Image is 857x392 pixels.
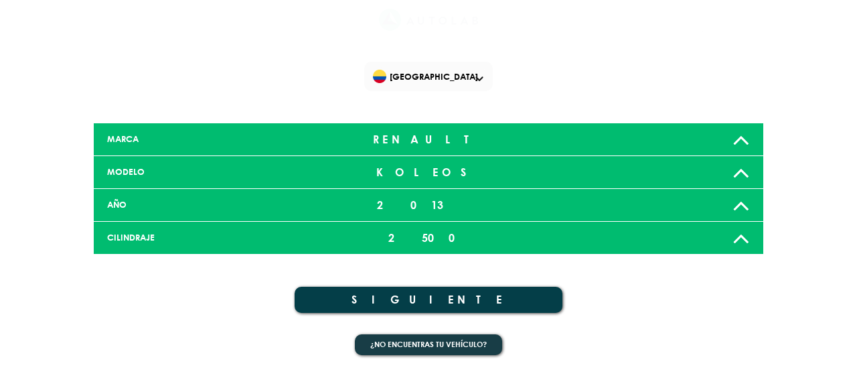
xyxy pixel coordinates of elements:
[97,166,318,178] div: MODELO
[97,231,318,244] div: CILINDRAJE
[94,123,763,156] a: MARCA RENAULT
[373,67,487,86] span: [GEOGRAPHIC_DATA]
[379,13,479,25] a: Link al sitio de autolab
[94,222,763,255] a: CILINDRAJE 2500
[364,62,493,91] div: Flag of COLOMBIA[GEOGRAPHIC_DATA]
[373,70,386,83] img: Flag of COLOMBIA
[94,189,763,222] a: AÑO 2013
[94,156,763,189] a: MODELO KOLEOS
[318,224,539,251] div: 2500
[97,198,318,211] div: AÑO
[318,126,539,153] div: RENAULT
[295,287,562,313] button: SIGUIENTE
[97,133,318,145] div: MARCA
[318,192,539,218] div: 2013
[355,334,502,355] button: ¿No encuentras tu vehículo?
[318,159,539,186] div: KOLEOS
